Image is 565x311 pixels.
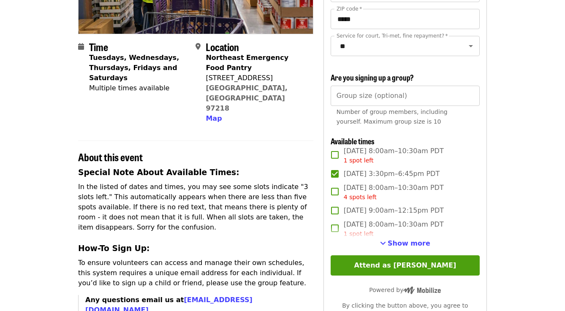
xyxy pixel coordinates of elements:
i: calendar icon [78,43,84,51]
span: Are you signing up a group? [331,72,414,83]
span: Location [206,39,239,54]
p: To ensure volunteers can access and manage their own schedules, this system requires a unique ema... [78,258,313,288]
span: [DATE] 8:00am–10:30am PDT [344,146,444,165]
button: See more timeslots [380,238,430,249]
button: Map [206,114,222,124]
p: In the listed of dates and times, you may see some slots indicate "3 slots left." This automatica... [78,182,313,233]
span: 4 spots left [344,194,377,200]
span: Number of group members, including yourself. Maximum group size is 10 [337,108,448,125]
div: [STREET_ADDRESS] [206,73,306,83]
span: [DATE] 8:00am–10:30am PDT [344,219,444,238]
span: [DATE] 8:00am–10:30am PDT [344,183,444,202]
span: About this event [78,149,143,164]
input: ZIP code [331,9,480,29]
span: Powered by [369,287,441,293]
label: Service for court, Tri-met, fine repayment? [337,33,448,38]
img: Powered by Mobilize [403,287,441,294]
strong: How-To Sign Up: [78,244,150,253]
span: Map [206,114,222,122]
button: Open [465,40,477,52]
span: 1 spot left [344,230,374,237]
strong: Special Note About Available Times: [78,168,239,177]
span: 1 spot left [344,157,374,164]
span: Time [89,39,108,54]
strong: Northeast Emergency Food Pantry [206,54,288,72]
span: [DATE] 9:00am–12:15pm PDT [344,206,444,216]
span: Show more [388,239,430,247]
button: Attend as [PERSON_NAME] [331,255,480,276]
span: Available times [331,135,375,146]
strong: Tuesdays, Wednesdays, Thursdays, Fridays and Saturdays [89,54,179,82]
span: [DATE] 3:30pm–6:45pm PDT [344,169,440,179]
div: Multiple times available [89,83,189,93]
input: [object Object] [331,86,480,106]
label: ZIP code [337,6,362,11]
i: map-marker-alt icon [196,43,201,51]
a: [GEOGRAPHIC_DATA], [GEOGRAPHIC_DATA] 97218 [206,84,288,112]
